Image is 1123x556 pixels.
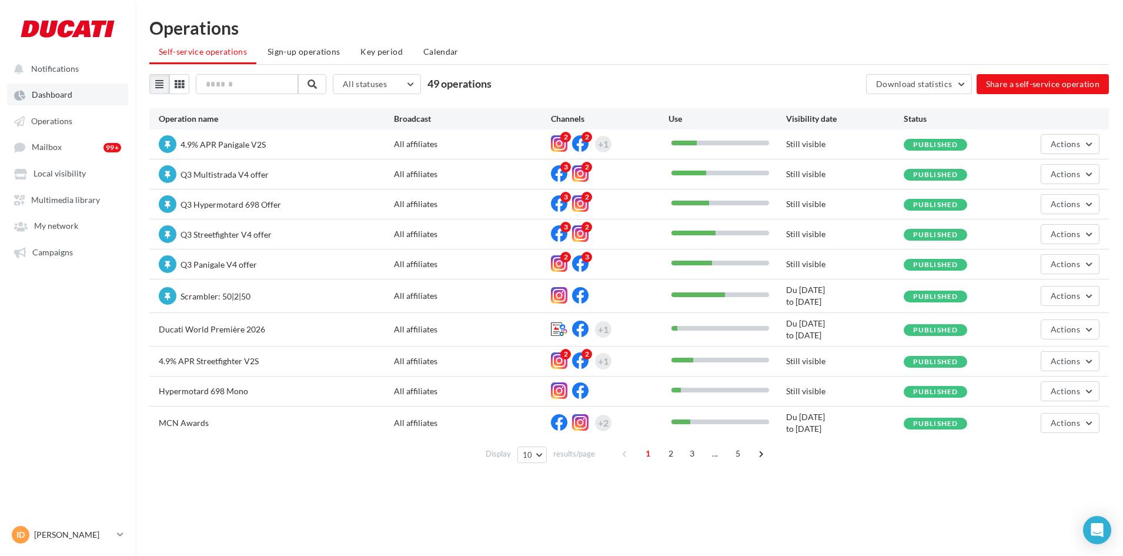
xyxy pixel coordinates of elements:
[34,221,78,231] span: My network
[394,290,551,302] div: All affiliates
[581,132,592,142] div: 2
[1051,418,1080,428] span: Actions
[560,222,571,232] div: 3
[1051,291,1080,301] span: Actions
[159,356,259,366] span: 4.9% APR Streetfighter V2S
[786,284,904,308] div: Du [DATE] to [DATE]
[581,252,592,262] div: 3
[913,325,958,334] span: Published
[1041,134,1099,154] button: Actions
[1041,254,1099,274] button: Actions
[706,444,724,463] span: ...
[598,136,609,152] div: +1
[598,321,609,338] div: +1
[31,116,72,126] span: Operations
[394,168,551,180] div: All affiliates
[149,19,1109,36] div: Operations
[268,46,340,56] span: Sign-up operations
[913,387,958,396] span: Published
[786,198,904,210] div: Still visible
[1041,164,1099,184] button: Actions
[1051,199,1080,209] span: Actions
[32,142,62,152] span: Mailbox
[181,229,272,239] span: Q3 Streetfighter V4 offer
[360,46,403,56] span: Key period
[1041,413,1099,433] button: Actions
[913,170,958,179] span: Published
[581,349,592,359] div: 2
[7,162,128,184] a: Local visibility
[1041,381,1099,401] button: Actions
[598,415,609,431] div: +2
[1051,169,1080,179] span: Actions
[876,79,952,89] span: Download statistics
[333,74,421,94] button: All statuses
[1051,324,1080,334] span: Actions
[181,169,269,179] span: Q3 Multistrada V4 offer
[394,385,551,397] div: All affiliates
[786,411,904,435] div: Du [DATE] to [DATE]
[551,113,669,125] div: Channels
[32,247,73,257] span: Campaigns
[423,46,459,56] span: Calendar
[913,357,958,366] span: Published
[786,113,904,125] div: Visibility date
[486,448,511,460] span: Display
[7,136,128,158] a: Mailbox 99+
[913,260,958,269] span: Published
[786,168,904,180] div: Still visible
[560,132,571,142] div: 2
[181,199,281,209] span: Q3 Hypermotard 698 Offer
[9,524,126,546] a: ID [PERSON_NAME]
[598,353,609,369] div: +1
[31,195,100,205] span: Multimedia library
[343,79,387,89] span: All statuses
[1051,356,1080,366] span: Actions
[560,192,571,202] div: 3
[661,444,680,463] span: 2
[913,419,958,428] span: Published
[786,228,904,240] div: Still visible
[581,192,592,202] div: 2
[394,228,551,240] div: All affiliates
[1051,386,1080,396] span: Actions
[669,113,786,125] div: Use
[31,64,79,74] span: Notifications
[913,230,958,239] span: Published
[728,444,747,463] span: 5
[866,74,972,94] button: Download statistics
[394,258,551,270] div: All affiliates
[181,259,257,269] span: Q3 Panigale V4 offer
[553,448,595,460] span: results/page
[1051,259,1080,269] span: Actions
[7,58,123,79] button: Notifications
[560,162,571,172] div: 3
[1041,224,1099,244] button: Actions
[786,385,904,397] div: Still visible
[427,77,492,90] span: 49 operations
[7,215,128,236] a: My network
[394,324,551,335] div: All affiliates
[7,241,128,262] a: Campaigns
[581,222,592,232] div: 2
[913,200,958,209] span: Published
[786,138,904,150] div: Still visible
[159,418,209,428] span: MCN Awards
[786,355,904,367] div: Still visible
[394,113,551,125] div: Broadcast
[1041,351,1099,371] button: Actions
[1041,319,1099,339] button: Actions
[639,444,657,463] span: 1
[103,143,121,152] div: 99+
[786,258,904,270] div: Still visible
[34,169,86,179] span: Local visibility
[159,386,248,396] span: Hypermotard 698 Mono
[16,529,25,541] span: ID
[517,447,547,463] button: 10
[560,252,571,262] div: 2
[7,84,128,105] a: Dashboard
[1083,516,1111,544] div: Open Intercom Messenger
[394,198,551,210] div: All affiliates
[977,74,1109,94] button: Share a self-service operation
[1051,139,1080,149] span: Actions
